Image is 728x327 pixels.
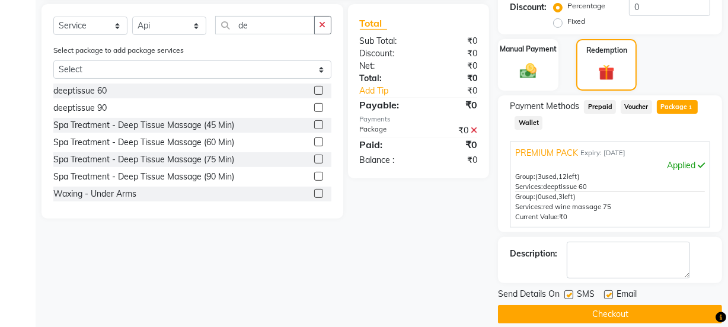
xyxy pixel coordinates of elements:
[558,172,567,181] span: 12
[360,114,478,124] div: Payments
[53,119,234,132] div: Spa Treatment - Deep Tissue Massage (45 Min)
[515,159,705,172] div: Applied
[351,35,419,47] div: Sub Total:
[419,35,486,47] div: ₹0
[419,60,486,72] div: ₹0
[360,17,387,30] span: Total
[687,104,694,111] span: 1
[53,153,234,166] div: Spa Treatment - Deep Tissue Massage (75 Min)
[351,124,419,137] div: Package
[351,47,419,60] div: Discount:
[535,193,576,201] span: used, left)
[621,100,652,114] span: Voucher
[53,171,234,183] div: Spa Treatment - Deep Tissue Massage (90 Min)
[498,288,560,303] span: Send Details On
[515,193,535,201] span: Group:
[419,47,486,60] div: ₹0
[584,100,616,114] span: Prepaid
[577,288,595,303] span: SMS
[617,288,637,303] span: Email
[515,213,559,221] span: Current Value:
[500,44,557,54] label: Manual Payment
[419,154,486,166] div: ₹0
[535,193,542,201] span: (0
[351,98,419,112] div: Payable:
[419,72,486,85] div: ₹0
[215,16,315,34] input: Search or Scan
[593,63,619,82] img: _gift.svg
[53,102,107,114] div: deeptissue 90
[586,45,627,56] label: Redemption
[351,137,419,152] div: Paid:
[430,85,486,97] div: ₹0
[543,182,587,191] span: deeptissue 60
[559,213,567,221] span: ₹0
[515,116,542,130] span: Wallet
[510,248,557,260] div: Description:
[657,100,698,114] span: Package
[543,203,611,211] span: red wine massage 75
[53,45,184,56] label: Select package to add package services
[515,182,543,191] span: Services:
[567,16,585,27] label: Fixed
[419,98,486,112] div: ₹0
[419,124,486,137] div: ₹0
[510,100,579,113] span: Payment Methods
[351,60,419,72] div: Net:
[53,136,234,149] div: Spa Treatment - Deep Tissue Massage (60 Min)
[558,193,563,201] span: 3
[53,188,136,200] div: Waxing - Under Arms
[419,137,486,152] div: ₹0
[515,172,535,181] span: Group:
[351,72,419,85] div: Total:
[515,203,543,211] span: Services:
[515,147,578,159] span: PREMIUM PACK
[510,1,547,14] div: Discount:
[535,172,580,181] span: used, left)
[580,148,625,158] span: Expiry: [DATE]
[535,172,542,181] span: (3
[567,1,605,11] label: Percentage
[53,85,107,97] div: deeptissue 60
[515,62,542,81] img: _cash.svg
[351,154,419,166] div: Balance :
[498,305,722,323] button: Checkout
[351,85,430,97] a: Add Tip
